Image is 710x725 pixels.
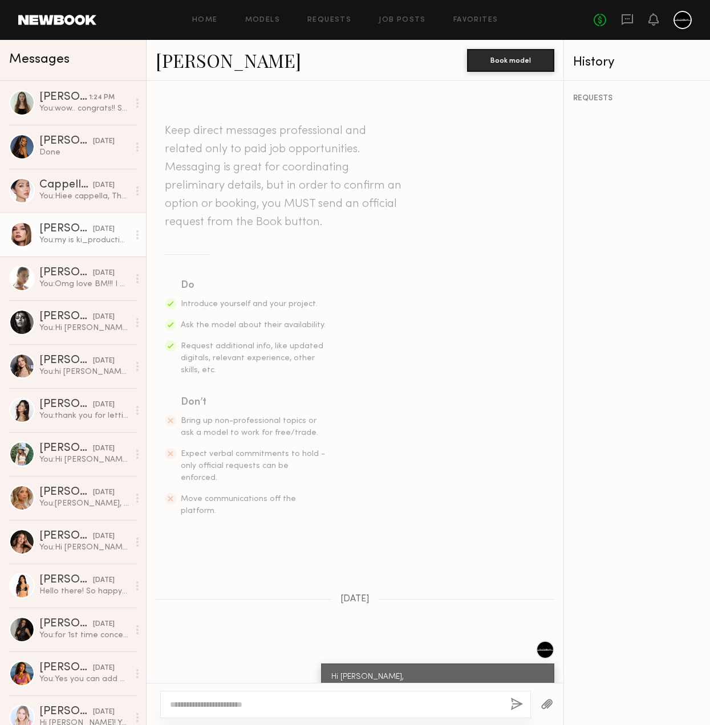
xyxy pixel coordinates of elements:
[165,122,404,231] header: Keep direct messages professional and related only to paid job opportunities. Messaging is great ...
[39,191,129,202] div: You: Hiee cappella, Thanks for getting back to me. I have been super busy lately with a few proje...
[307,17,351,24] a: Requests
[93,268,115,279] div: [DATE]
[192,17,218,24] a: Home
[93,619,115,630] div: [DATE]
[245,17,280,24] a: Models
[39,487,93,498] div: [PERSON_NAME]
[39,267,93,279] div: [PERSON_NAME]
[93,531,115,542] div: [DATE]
[93,707,115,718] div: [DATE]
[156,48,301,72] a: [PERSON_NAME]
[93,312,115,323] div: [DATE]
[39,223,93,235] div: [PERSON_NAME]
[93,443,115,454] div: [DATE]
[9,53,70,66] span: Messages
[340,594,370,604] span: [DATE]
[93,575,115,586] div: [DATE]
[39,662,93,674] div: [PERSON_NAME]
[93,487,115,498] div: [DATE]
[181,278,327,294] div: Do
[39,147,129,158] div: Done
[93,224,115,235] div: [DATE]
[181,343,323,374] span: Request additional info, like updated digitals, relevant experience, other skills, etc.
[93,663,115,674] div: [DATE]
[467,55,554,64] a: Book model
[181,495,296,515] span: Move communications off the platform.
[467,49,554,72] button: Book model
[39,630,129,641] div: You: for 1st time concept shoot, I usually try keep it around 2 to 3 hours.
[39,586,129,597] div: Hello there! So happy to connect with you, just followed you on IG - would love to discuss your v...
[39,92,89,103] div: [PERSON_NAME]
[379,17,426,24] a: Job Posts
[39,498,129,509] div: You: [PERSON_NAME], How have you been? I am planning another shoot. Are you available in Sep? Tha...
[89,92,115,103] div: 1:24 PM
[39,355,93,366] div: [PERSON_NAME]
[39,103,129,114] div: You: wow.. congrats!! Sad, that I missed out on working with you, while you were in [GEOGRAPHIC_D...
[39,542,129,553] div: You: Hi [PERSON_NAME], I am currently working on some vintage film style concepts. I am planning ...
[181,321,326,329] span: Ask the model about their availability.
[39,235,129,246] div: You: my is ki_production
[39,531,93,542] div: [PERSON_NAME]
[93,400,115,410] div: [DATE]
[39,618,93,630] div: [PERSON_NAME]
[181,300,318,308] span: Introduce yourself and your project.
[39,279,129,290] div: You: Omg love BM!!! I heard there was some crazy sand storm this year.
[39,323,129,333] div: You: Hi [PERSON_NAME], I am currently working on some vintage film style concepts. I am planning ...
[39,136,93,147] div: [PERSON_NAME]
[181,417,318,437] span: Bring up non-professional topics or ask a model to work for free/trade.
[39,399,93,410] div: [PERSON_NAME]
[39,180,93,191] div: Cappella L.
[39,674,129,685] div: You: Yes you can add me on IG, Ki_production. I have some of my work on there, but not kept up to...
[39,311,93,323] div: [PERSON_NAME]
[39,443,93,454] div: [PERSON_NAME]
[39,706,93,718] div: [PERSON_NAME]
[39,366,129,377] div: You: hi [PERSON_NAME], I am currently working on some vintage film style concepts. I am planning ...
[93,356,115,366] div: [DATE]
[573,56,701,69] div: History
[453,17,498,24] a: Favorites
[93,136,115,147] div: [DATE]
[181,394,327,410] div: Don’t
[39,575,93,586] div: [PERSON_NAME]
[181,450,325,482] span: Expect verbal commitments to hold - only official requests can be enforced.
[39,410,129,421] div: You: thank you for letting me know.
[93,180,115,191] div: [DATE]
[573,95,701,103] div: REQUESTS
[39,454,129,465] div: You: Hi [PERSON_NAME], I am currently working on some vintage film style concepts. I am planning ...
